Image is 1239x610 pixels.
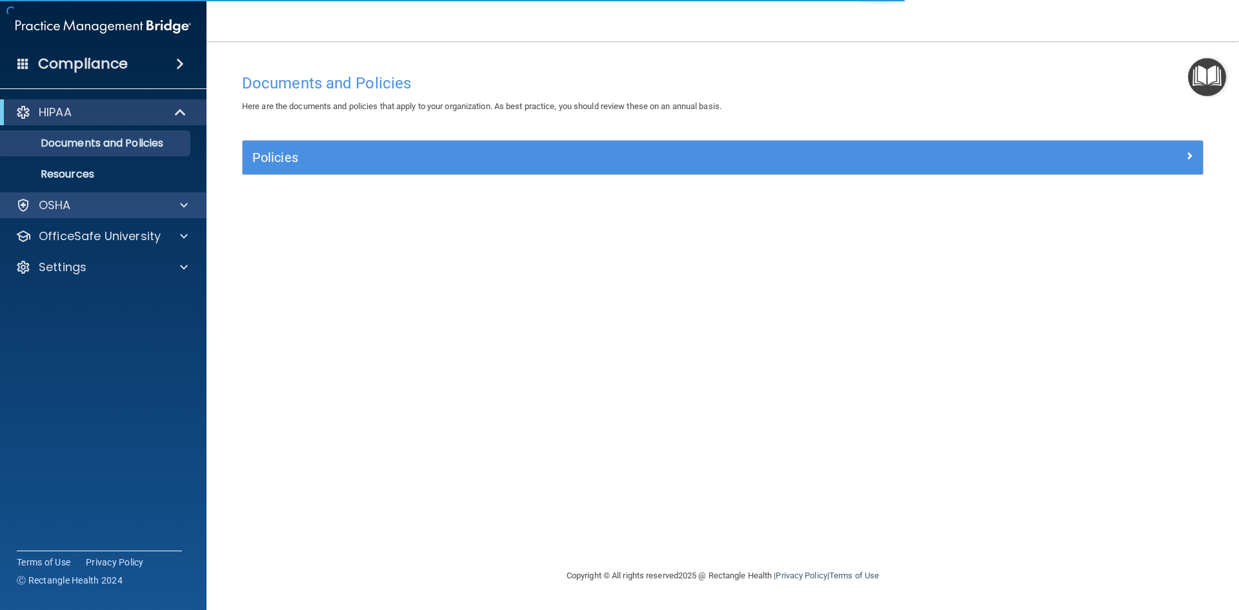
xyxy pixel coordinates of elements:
span: Here are the documents and policies that apply to your organization. As best practice, you should... [242,101,721,111]
p: Documents and Policies [8,137,185,150]
img: PMB logo [15,14,191,39]
p: Settings [39,259,86,275]
p: HIPAA [39,105,72,120]
a: Privacy Policy [86,556,144,569]
a: HIPAA [15,105,187,120]
span: Ⓒ Rectangle Health 2024 [17,574,123,587]
p: OfficeSafe University [39,229,161,244]
a: Terms of Use [17,556,70,569]
a: OSHA [15,198,188,213]
h4: Documents and Policies [242,75,1204,92]
h5: Policies [252,150,953,165]
iframe: Drift Widget Chat Controller [1016,518,1224,570]
a: Settings [15,259,188,275]
h4: Compliance [38,55,128,73]
a: Policies [252,147,1193,168]
div: Copyright © All rights reserved 2025 @ Rectangle Health | | [487,555,958,596]
p: OSHA [39,198,71,213]
a: Privacy Policy [776,571,827,580]
a: OfficeSafe University [15,229,188,244]
p: Resources [8,168,185,181]
a: Terms of Use [829,571,879,580]
button: Open Resource Center [1188,58,1226,96]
